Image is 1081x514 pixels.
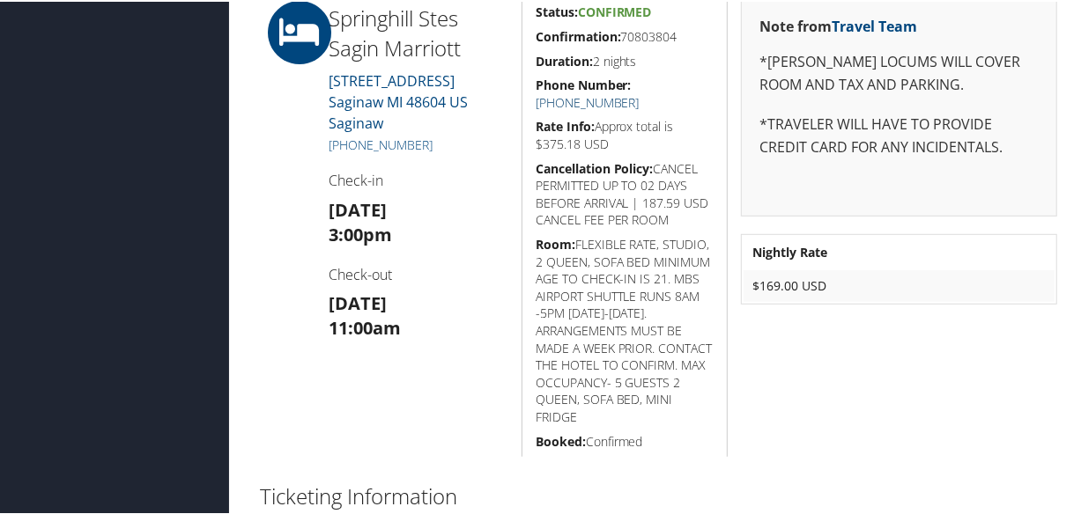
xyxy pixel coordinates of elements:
strong: Duration: [536,51,593,68]
a: [STREET_ADDRESS]Saginaw MI 48604 US Saginaw [329,70,468,131]
strong: Booked: [536,431,586,448]
h5: 2 nights [536,51,714,69]
strong: 11:00am [329,314,401,338]
h5: 70803804 [536,26,714,44]
a: [PHONE_NUMBER] [329,135,433,151]
p: *[PERSON_NAME] LOCUMS WILL COVER ROOM AND TAX AND PARKING. [759,49,1039,94]
h4: Check-in [329,169,508,188]
h4: Check-out [329,263,508,283]
strong: Rate Info: [536,116,595,133]
strong: Cancellation Policy: [536,158,654,175]
h5: FLEXIBLE RATE, STUDIO, 2 QUEEN, SOFA BED MINIMUM AGE TO CHECK-IN IS 21. MBS AIRPORT SHUTTLE RUNS ... [536,234,714,424]
td: $169.00 USD [744,268,1055,300]
strong: Note from [759,15,917,34]
strong: [DATE] [329,290,387,313]
strong: Confirmation: [536,26,621,43]
a: Travel Team [832,15,917,34]
strong: Status: [536,2,578,18]
strong: 3:00pm [329,221,392,245]
strong: [DATE] [329,196,387,220]
h2: Springhill Stes Sagin Marriott [329,2,508,61]
h5: CANCEL PERMITTED UP TO 02 DAYS BEFORE ARRIVAL | 187.59 USD CANCEL FEE PER ROOM [536,158,714,227]
h2: Ticketing Information [260,480,1057,510]
p: *TRAVELER WILL HAVE TO PROVIDE CREDIT CARD FOR ANY INCIDENTALS. [759,112,1039,157]
h5: Approx total is $375.18 USD [536,116,714,151]
strong: Phone Number: [536,75,632,92]
h5: Confirmed [536,431,714,449]
a: [PHONE_NUMBER] [536,92,640,109]
th: Nightly Rate [744,235,1055,267]
strong: Room: [536,234,575,251]
span: Confirmed [578,2,652,18]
